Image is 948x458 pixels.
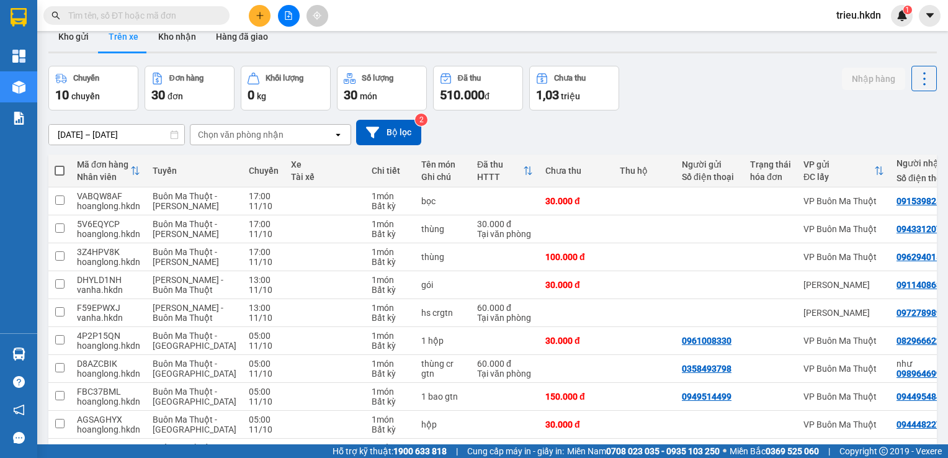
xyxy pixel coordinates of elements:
button: Kho nhận [148,22,206,52]
span: 1,03 [536,88,559,102]
span: Cung cấp máy in - giấy in: [467,444,564,458]
button: plus [249,5,271,27]
div: Chuyến [73,74,99,83]
th: Toggle SortBy [71,155,146,187]
div: AGSAGHYX [77,415,140,424]
div: 17:00 [249,247,279,257]
div: Số lượng [362,74,393,83]
div: HTTT [477,172,523,182]
div: Người gửi [682,159,738,169]
div: hs crgtn [421,308,465,318]
div: Trạng thái [750,159,791,169]
div: Bất kỳ [372,397,409,406]
div: vanha.hkdn [77,313,140,323]
span: 0 [248,88,254,102]
div: gói [421,280,465,290]
span: Buôn Ma Thuột - [PERSON_NAME] [153,247,219,267]
div: 100.000 đ [545,252,607,262]
sup: 2 [415,114,427,126]
div: 1 món [372,359,409,369]
div: Ghi chú [421,172,465,182]
div: 5V6EQYCP [77,219,140,229]
div: 0944482279 [897,420,946,429]
span: Miền Nam [567,444,720,458]
img: solution-icon [12,112,25,125]
div: Bất kỳ [372,229,409,239]
span: kg [257,91,266,101]
div: bọc [421,196,465,206]
span: trieu.hkdn [826,7,891,23]
div: VP Buôn Ma Thuột [803,252,884,262]
span: đơn [168,91,183,101]
div: 05:00 [249,387,279,397]
div: 17:00 [249,442,279,452]
span: 30 [344,88,357,102]
div: 60.000 đ [477,359,533,369]
th: Toggle SortBy [797,155,890,187]
div: Xe [291,159,359,169]
span: Buôn Ma Thuột - [GEOGRAPHIC_DATA] [153,359,236,379]
div: 11/10 [249,313,279,323]
div: 0972789899 [897,308,946,318]
div: 1 món [372,191,409,201]
img: warehouse-icon [12,348,25,361]
div: hoanglong.hkdn [77,341,140,351]
div: 1 món [372,303,409,313]
button: Đã thu510.000đ [433,66,523,110]
button: Nhập hàng [842,68,905,90]
div: 0949514499 [682,392,731,402]
div: thùng [421,252,465,262]
span: [PERSON_NAME] - Buôn Ma Thuột [153,275,223,295]
span: Hỗ trợ kỹ thuật: [333,444,447,458]
span: 1 [905,6,910,14]
div: Chi tiết [372,166,409,176]
div: Bất kỳ [372,369,409,379]
div: Bất kỳ [372,201,409,211]
input: Tìm tên, số ĐT hoặc mã đơn [68,9,215,22]
div: 0944954848 [897,392,946,402]
div: VP Buôn Ma Thuột [803,224,884,234]
button: Bộ lọc [356,120,421,145]
div: hộp [421,420,465,429]
span: caret-down [924,10,936,21]
div: VABQW8AF [77,191,140,201]
div: 150.000 đ [545,392,607,402]
div: hoanglong.hkdn [77,229,140,239]
div: 30.000 đ [545,420,607,429]
img: warehouse-icon [12,81,25,94]
div: ĐC lấy [803,172,874,182]
div: hoanglong.hkdn [77,201,140,211]
button: file-add [278,5,300,27]
div: Số điện thoại [682,172,738,182]
button: Chưa thu1,03 triệu [529,66,619,110]
div: [PERSON_NAME] [803,308,884,318]
div: 13:00 [249,275,279,285]
span: Buôn Ma Thuột - [GEOGRAPHIC_DATA] [153,387,236,406]
div: 11/10 [249,229,279,239]
span: ⚪️ [723,449,727,454]
div: Tại văn phòng [477,369,533,379]
span: | [456,444,458,458]
div: DHYLD1NH [77,275,140,285]
div: Đã thu [477,159,523,169]
div: 4P2P15QN [77,331,140,341]
div: 05:00 [249,331,279,341]
div: thùng cr gtn [421,359,465,379]
div: VP Buôn Ma Thuột [803,364,884,374]
div: 30.000 đ [545,280,607,290]
div: VP Buôn Ma Thuột [803,420,884,429]
div: Nhân viên [77,172,130,182]
div: 3Z4HPV8K [77,247,140,257]
div: [PERSON_NAME] [803,280,884,290]
div: 60.000 đ [477,303,533,313]
div: Bất kỳ [372,313,409,323]
div: 30.000 đ [545,196,607,206]
div: 1 món [372,442,409,452]
div: 0829666222 [897,336,946,346]
div: 0915398258 [897,196,946,206]
span: đ [485,91,490,101]
span: copyright [879,447,888,456]
div: Bất kỳ [372,285,409,295]
span: search [51,11,60,20]
strong: 0369 525 060 [766,446,819,456]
